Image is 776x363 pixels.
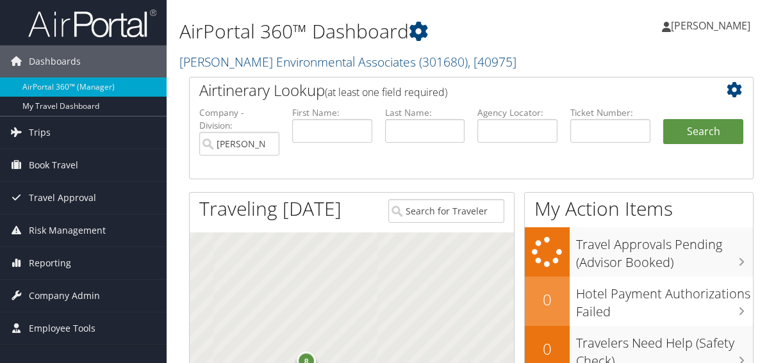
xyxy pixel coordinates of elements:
[199,79,697,101] h2: Airtinerary Lookup
[29,214,106,246] span: Risk Management
[663,119,743,145] button: Search
[525,289,570,311] h2: 0
[179,18,568,45] h1: AirPortal 360™ Dashboard
[199,195,342,222] h1: Traveling [DATE]
[385,106,465,119] label: Last Name:
[576,229,753,271] h3: Travel Approvals Pending (Advisor Booked)
[525,195,753,222] h1: My Action Items
[525,338,570,360] h2: 0
[29,117,51,149] span: Trips
[28,8,156,38] img: airportal-logo.png
[576,278,753,321] h3: Hotel Payment Authorizations Failed
[671,19,750,33] span: [PERSON_NAME]
[179,53,516,70] a: [PERSON_NAME] Environmental Associates
[662,6,763,45] a: [PERSON_NAME]
[570,106,650,119] label: Ticket Number:
[29,45,81,77] span: Dashboards
[199,106,279,133] label: Company - Division:
[29,280,100,312] span: Company Admin
[468,53,516,70] span: , [ 40975 ]
[325,85,447,99] span: (at least one field required)
[419,53,468,70] span: ( 301680 )
[29,247,71,279] span: Reporting
[525,277,753,326] a: 0Hotel Payment Authorizations Failed
[29,182,96,214] span: Travel Approval
[477,106,557,119] label: Agency Locator:
[388,199,504,223] input: Search for Traveler
[525,227,753,277] a: Travel Approvals Pending (Advisor Booked)
[29,149,78,181] span: Book Travel
[292,106,372,119] label: First Name:
[29,312,95,344] span: Employee Tools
